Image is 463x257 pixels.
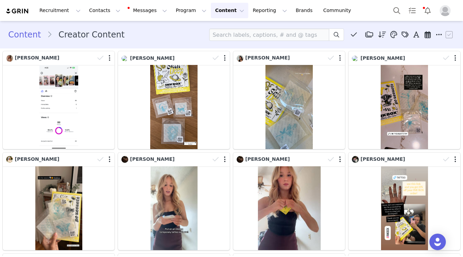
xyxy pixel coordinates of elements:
span: [PERSON_NAME] [245,55,290,60]
button: Program [171,3,211,18]
img: b2c5707e-bc0f-4794-9197-d4a1a19aa3a0.jpg [237,156,244,163]
img: ddd33ba1-072e-4638-8d48-51c4abe9d4da.jpg [6,55,13,62]
img: c27597ed-71ae-4ba0-ad12-03dda9738080.jpg [121,56,128,61]
button: Recruitment [35,3,85,18]
button: Profile [436,5,458,16]
button: Reporting [249,3,291,18]
img: placeholder-profile.jpg [440,5,451,16]
div: Open Intercom Messenger [429,234,446,250]
button: Contacts [85,3,124,18]
a: Content [8,29,47,41]
a: Brands [292,3,319,18]
button: Messages [125,3,171,18]
span: [PERSON_NAME] [15,156,59,162]
img: grin logo [5,8,29,14]
span: [PERSON_NAME] [130,156,175,162]
span: [PERSON_NAME] [360,156,405,162]
input: Search labels, captions, # and @ tags [209,29,329,41]
span: [PERSON_NAME] [15,55,59,60]
button: Content [211,3,248,18]
button: Notifications [420,3,435,18]
img: 397f20e1-eb69-4106-bab8-2a50cde15c7a.jpg [352,156,359,163]
button: Search [389,3,404,18]
span: [PERSON_NAME] [245,156,290,162]
img: b2c5707e-bc0f-4794-9197-d4a1a19aa3a0.jpg [121,156,128,163]
a: Tasks [405,3,420,18]
img: 7395c403-86ab-47c7-a7b8-3e0ab4be9179.jpg [6,156,13,163]
span: [PERSON_NAME] [360,55,405,61]
span: [PERSON_NAME] [130,55,175,61]
img: 4aa733a3-a45c-4b2b-8d56-4dba934f922c.jpg [237,55,244,62]
a: Community [319,3,358,18]
img: 38322402-893e-4645-a402-f9929969610f.jpg [352,56,359,61]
